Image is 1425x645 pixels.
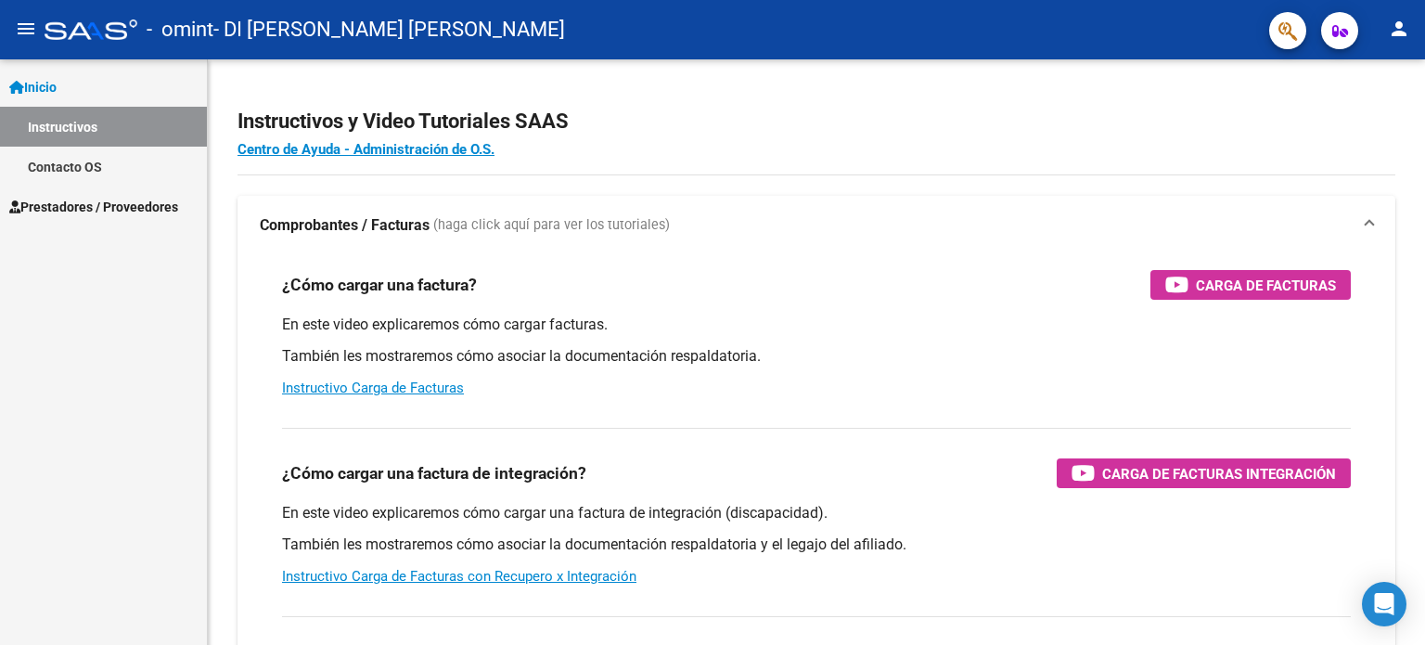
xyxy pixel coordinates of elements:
mat-icon: menu [15,18,37,40]
mat-icon: person [1388,18,1410,40]
span: - DI [PERSON_NAME] [PERSON_NAME] [213,9,565,50]
span: Prestadores / Proveedores [9,197,178,217]
span: Carga de Facturas Integración [1102,462,1336,485]
button: Carga de Facturas [1150,270,1351,300]
p: En este video explicaremos cómo cargar una factura de integración (discapacidad). [282,503,1351,523]
p: También les mostraremos cómo asociar la documentación respaldatoria. [282,346,1351,367]
a: Instructivo Carga de Facturas con Recupero x Integración [282,568,636,585]
span: Inicio [9,77,57,97]
a: Instructivo Carga de Facturas [282,380,464,396]
span: - omint [147,9,213,50]
strong: Comprobantes / Facturas [260,215,430,236]
button: Carga de Facturas Integración [1057,458,1351,488]
span: (haga click aquí para ver los tutoriales) [433,215,670,236]
h3: ¿Cómo cargar una factura? [282,272,477,298]
mat-expansion-panel-header: Comprobantes / Facturas (haga click aquí para ver los tutoriales) [237,196,1395,255]
h3: ¿Cómo cargar una factura de integración? [282,460,586,486]
p: También les mostraremos cómo asociar la documentación respaldatoria y el legajo del afiliado. [282,535,1351,555]
span: Carga de Facturas [1196,274,1336,297]
a: Centro de Ayuda - Administración de O.S. [237,141,494,158]
div: Open Intercom Messenger [1362,582,1406,626]
p: En este video explicaremos cómo cargar facturas. [282,315,1351,335]
h2: Instructivos y Video Tutoriales SAAS [237,104,1395,139]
